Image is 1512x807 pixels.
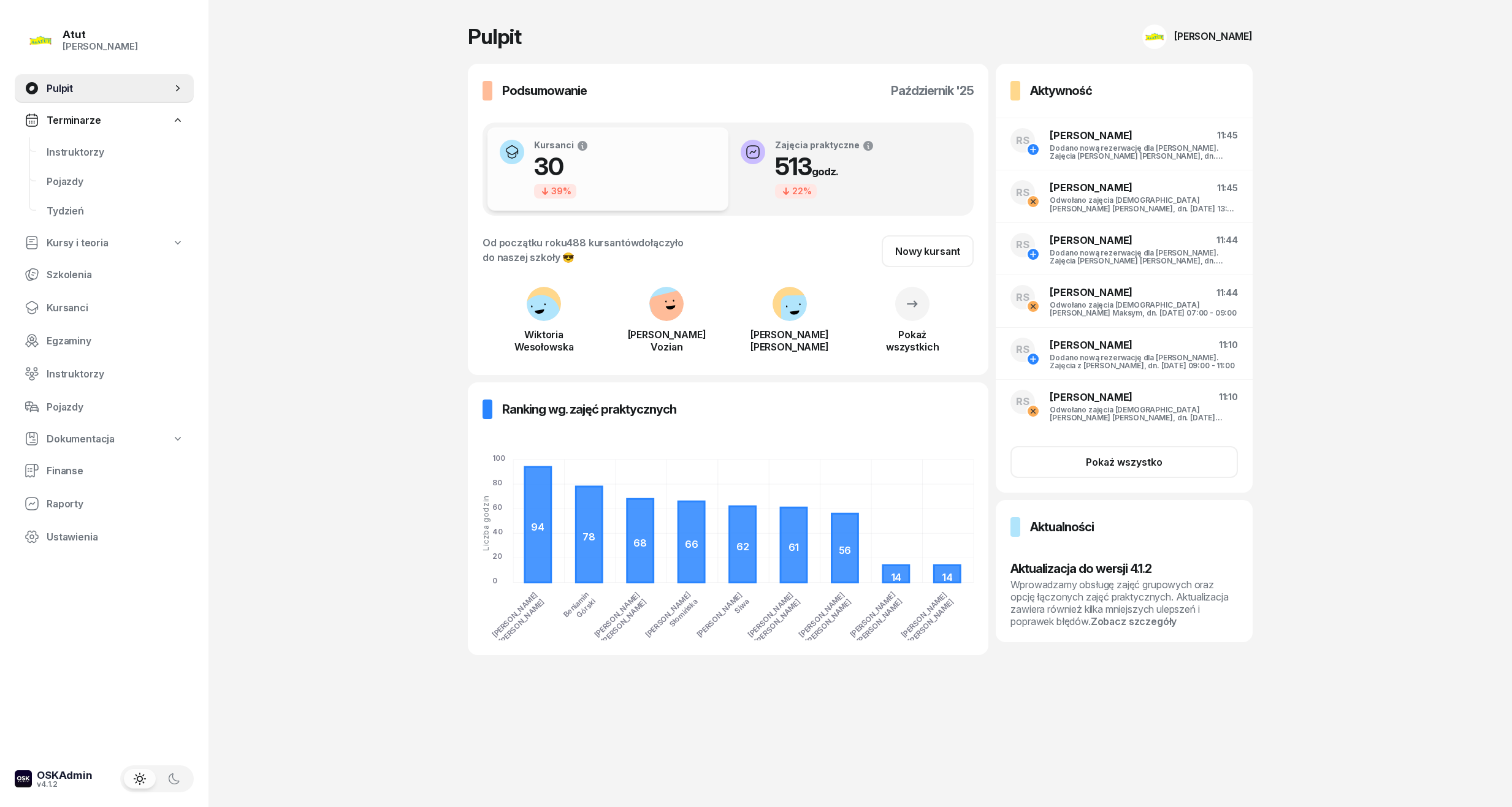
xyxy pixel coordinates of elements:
span: 11:10 [1219,339,1238,350]
a: [PERSON_NAME]Vozian [605,311,728,353]
tspan: [PERSON_NAME] [855,596,904,646]
span: Instruktorzy [47,146,184,158]
div: 22% [775,184,817,199]
span: Ustawienia [47,531,184,543]
div: Wprowadzamy obsługę zajęć grupowych oraz opcję łączonych zajęć praktycznych. Aktualizacja zawiera... [1010,578,1238,627]
span: 488 kursantów [567,237,638,249]
a: Szkolenia [15,260,194,289]
tspan: Słomińska [667,596,700,629]
a: AktywnośćRS[PERSON_NAME]11:45Dodano nową rezerwację dla [PERSON_NAME]. Zajęcia [PERSON_NAME] [PER... [996,64,1253,493]
tspan: Siwa [733,597,751,615]
h1: 513 [775,152,874,181]
span: [PERSON_NAME] [1050,339,1132,351]
div: Zajęcia praktyczne [775,140,874,152]
div: [PERSON_NAME] [1174,31,1253,41]
tspan: [PERSON_NAME] [695,590,744,640]
span: [PERSON_NAME] [1050,129,1132,142]
tspan: [PERSON_NAME] [899,590,949,640]
span: RS [1016,135,1029,146]
tspan: [PERSON_NAME] [906,597,956,646]
h3: Aktywność [1030,81,1092,100]
span: Kursy i teoria [47,237,109,249]
tspan: 40 [492,527,503,536]
a: Pokażwszystkich [851,301,974,353]
span: 11:44 [1216,287,1238,298]
span: 11:45 [1217,183,1238,193]
h3: Podsumowanie [502,81,587,100]
div: Nowy kursant [895,246,960,257]
tspan: [PERSON_NAME] [643,589,693,639]
a: Kursanci [15,293,194,322]
a: Ustawienia [15,522,194,551]
h1: Pulpit [468,26,521,47]
div: Odwołano zajęcia [DEMOGRAPHIC_DATA] [PERSON_NAME] [PERSON_NAME], dn. [DATE] 09:00 - 11:00 [1050,406,1238,422]
span: RS [1016,188,1029,198]
a: WiktoriaWesołowska [483,311,605,353]
div: [PERSON_NAME] [PERSON_NAME] [728,328,851,353]
span: RS [1016,240,1029,250]
span: Dokumentacja [47,433,115,445]
a: Instruktorzy [37,137,194,167]
div: Liczba godzin [482,495,490,551]
span: Kursanci [47,302,184,314]
tspan: [PERSON_NAME] [804,597,853,646]
span: Tydzień [47,205,184,217]
h1: 30 [534,152,589,181]
span: Pojazdy [47,176,184,188]
a: Pojazdy [37,167,194,196]
span: RS [1016,292,1029,303]
div: [PERSON_NAME] Vozian [605,328,728,353]
span: Instruktorzy [47,368,184,380]
span: Szkolenia [47,269,184,281]
div: 39% [534,184,576,199]
div: Odwołano zajęcia [DEMOGRAPHIC_DATA] [PERSON_NAME] Maksym, dn. [DATE] 07:00 - 09:00 [1050,301,1238,317]
a: AktualnościAktualizacja do wersji 4.1.2Wprowadzamy obsługę zajęć grupowych oraz opcję łączonych z... [996,500,1253,642]
tspan: Beniamin [561,590,590,619]
div: Dodano nową rezerwację dla [PERSON_NAME]. Zajęcia z [PERSON_NAME], dn. [DATE] 09:00 - 11:00 [1050,354,1238,369]
a: Raporty [15,489,194,518]
tspan: 0 [492,576,497,585]
span: Pojazdy [47,401,184,413]
span: [PERSON_NAME] [1050,391,1132,403]
img: logo-xs-dark@2x.png [15,770,32,787]
a: Terminarze [15,107,194,134]
button: Pokaż wszystko [1010,446,1238,478]
h3: Ranking wg. zajęć praktycznych [502,400,676,419]
div: Pokaż wszystko [1086,457,1163,468]
div: Odwołano zajęcia [DEMOGRAPHIC_DATA] [PERSON_NAME] [PERSON_NAME], dn. [DATE] 13:00 - 15:00 [1050,196,1238,212]
span: Raporty [47,498,184,510]
a: Egzaminy [15,326,194,355]
div: Pokaż wszystkich [851,328,974,353]
h3: Aktualności [1030,517,1094,537]
div: [PERSON_NAME] [63,41,138,52]
button: Kursanci3039% [487,127,728,211]
a: Dokumentacja [15,425,194,452]
div: Atut [63,29,138,40]
a: Kursy i teoria [15,229,194,256]
span: Pulpit [47,83,172,94]
tspan: [PERSON_NAME] [497,597,546,646]
tspan: 60 [492,502,502,512]
tspan: [PERSON_NAME] [592,590,642,640]
a: Tydzień [37,196,194,225]
span: 11:10 [1219,392,1238,402]
tspan: 20 [492,551,502,561]
a: Nowy kursant [882,235,974,267]
span: Finanse [47,465,184,477]
span: [PERSON_NAME] [1050,181,1132,194]
a: Instruktorzy [15,359,194,388]
span: [PERSON_NAME] [1050,234,1132,246]
a: Pojazdy [15,392,194,422]
h3: październik '25 [891,81,974,100]
tspan: [PERSON_NAME] [599,597,649,646]
span: RS [1016,396,1029,407]
h3: Aktualizacja do wersji 4.1.2 [1010,559,1238,578]
span: [PERSON_NAME] [1050,286,1132,298]
tspan: 80 [492,478,502,487]
span: 11:44 [1216,235,1238,245]
div: Dodano nową rezerwację dla [PERSON_NAME]. Zajęcia [PERSON_NAME] [PERSON_NAME], dn. [DATE] 07:00 -... [1050,249,1238,265]
tspan: [PERSON_NAME] [797,590,847,640]
span: Terminarze [47,115,101,126]
div: v4.1.2 [37,781,93,788]
tspan: Górski [575,597,598,620]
